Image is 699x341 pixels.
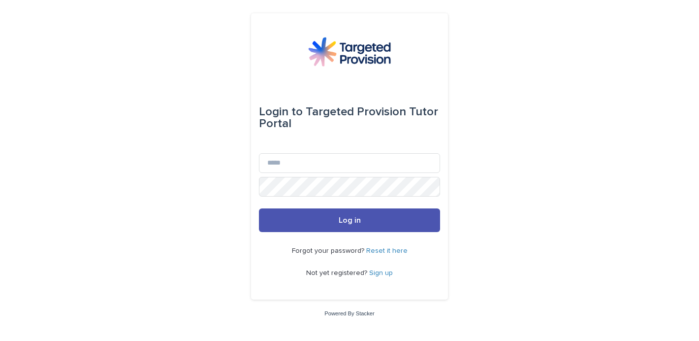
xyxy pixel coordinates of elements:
span: Forgot your password? [292,247,366,254]
div: Targeted Provision Tutor Portal [259,98,440,137]
img: M5nRWzHhSzIhMunXDL62 [308,37,391,67]
a: Sign up [369,270,393,276]
span: Log in [339,216,361,224]
a: Reset it here [366,247,408,254]
span: Login to [259,106,303,118]
span: Not yet registered? [306,270,369,276]
a: Powered By Stacker [324,310,374,316]
button: Log in [259,208,440,232]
